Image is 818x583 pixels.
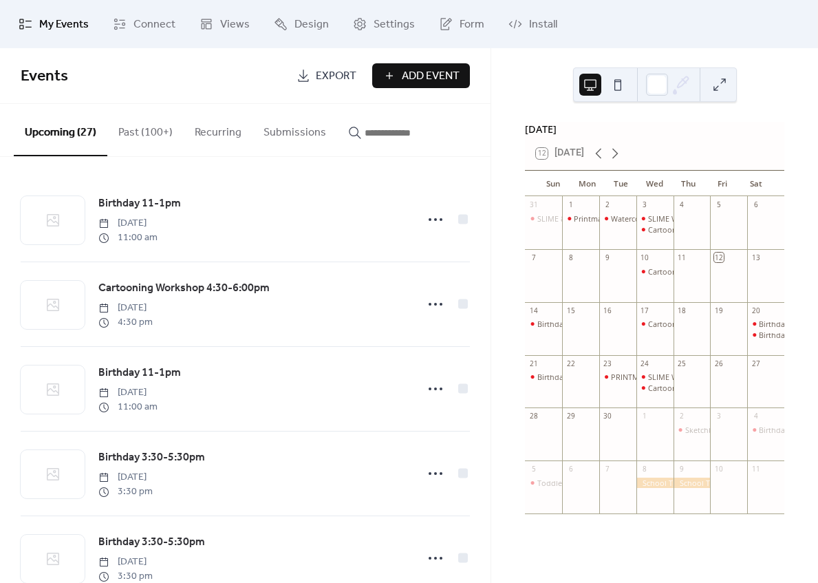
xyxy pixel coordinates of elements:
[98,364,181,382] a: Birthday 11-1pm
[751,200,761,210] div: 6
[714,465,724,474] div: 10
[529,200,539,210] div: 31
[98,385,158,400] span: [DATE]
[648,266,771,277] div: Cartooning Workshop 4:30-6:00pm
[537,319,595,329] div: Birthday 11-1pm
[640,359,649,368] div: 24
[603,465,612,474] div: 7
[8,6,99,43] a: My Events
[751,253,761,262] div: 13
[759,425,812,435] div: Birthday 1-3pm
[677,306,687,315] div: 18
[611,372,770,382] div: PRINTMAKING WORKSHOP 10:30am-12:00pm
[636,319,674,329] div: Cartooning Workshop 4:30-6:00pm
[529,359,539,368] div: 21
[107,104,184,155] button: Past (100+)
[39,17,89,33] span: My Events
[566,359,576,368] div: 22
[498,6,568,43] a: Install
[98,195,181,212] span: Birthday 11-1pm
[14,104,107,156] button: Upcoming (27)
[529,412,539,421] div: 28
[429,6,495,43] a: Form
[636,372,674,382] div: SLIME WORKSHOP 10:30am-12:00pm
[460,17,484,33] span: Form
[751,306,761,315] div: 20
[640,253,649,262] div: 10
[714,200,724,210] div: 5
[525,372,562,382] div: Birthday 3:30-5:30pm
[574,213,719,224] div: Printmaking Workshop 10:00am-11:30am
[566,253,576,262] div: 8
[640,200,649,210] div: 3
[372,63,470,88] button: Add Event
[98,365,181,381] span: Birthday 11-1pm
[189,6,260,43] a: Views
[636,224,674,235] div: Cartooning Workshop 4:30-6:00pm
[537,372,612,382] div: Birthday 3:30-5:30pm
[747,319,784,329] div: Birthday 11-1pm
[570,171,604,197] div: Mon
[636,478,674,488] div: School Trip 10am-12pm
[294,17,329,33] span: Design
[740,171,773,197] div: Sat
[316,68,356,85] span: Export
[747,425,784,435] div: Birthday 1-3pm
[677,253,687,262] div: 11
[98,315,153,330] span: 4:30 pm
[759,319,817,329] div: Birthday 11-1pm
[98,231,158,245] span: 11:00 am
[751,412,761,421] div: 4
[599,372,636,382] div: PRINTMAKING WORKSHOP 10:30am-12:00pm
[562,213,599,224] div: Printmaking Workshop 10:00am-11:30am
[566,306,576,315] div: 15
[640,412,649,421] div: 1
[714,306,724,315] div: 19
[677,412,687,421] div: 2
[536,171,570,197] div: Sun
[603,200,612,210] div: 2
[286,63,367,88] a: Export
[21,61,68,92] span: Events
[184,104,252,155] button: Recurring
[98,449,205,466] span: Birthday 3:30-5:30pm
[98,485,153,499] span: 3:30 pm
[603,359,612,368] div: 23
[98,534,205,551] span: Birthday 3:30-5:30pm
[636,266,674,277] div: Cartooning Workshop 4:30-6:00pm
[98,533,205,551] a: Birthday 3:30-5:30pm
[98,279,270,297] a: Cartooning Workshop 4:30-6:00pm
[714,253,724,262] div: 12
[374,17,415,33] span: Settings
[537,478,652,488] div: Toddler Workshop 9:30-11:00am
[640,306,649,315] div: 17
[529,17,557,33] span: Install
[566,412,576,421] div: 29
[636,383,674,393] div: Cartooning Workshop 4:30-6:00pm
[674,425,711,435] div: Sketchbook Making Workshop 10:30am-12:30pm
[525,213,562,224] div: SLIME & Stamping 11:00am-12:30pm
[611,213,759,224] div: Watercolor Printmaking 10:00am-11:30pm
[677,465,687,474] div: 9
[98,470,153,485] span: [DATE]
[343,6,425,43] a: Settings
[604,171,638,197] div: Tue
[638,171,671,197] div: Wed
[603,253,612,262] div: 9
[98,195,181,213] a: Birthday 11-1pm
[677,359,687,368] div: 25
[648,372,777,382] div: SLIME WORKSHOP 10:30am-12:00pm
[529,465,539,474] div: 5
[566,465,576,474] div: 6
[751,359,761,368] div: 27
[529,253,539,262] div: 7
[263,6,339,43] a: Design
[537,213,666,224] div: SLIME & Stamping 11:00am-12:30pm
[648,213,777,224] div: SLIME WORKSHOP 10:30am-12:00pm
[751,465,761,474] div: 11
[402,68,460,85] span: Add Event
[525,478,562,488] div: Toddler Workshop 9:30-11:00am
[714,359,724,368] div: 26
[98,216,158,231] span: [DATE]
